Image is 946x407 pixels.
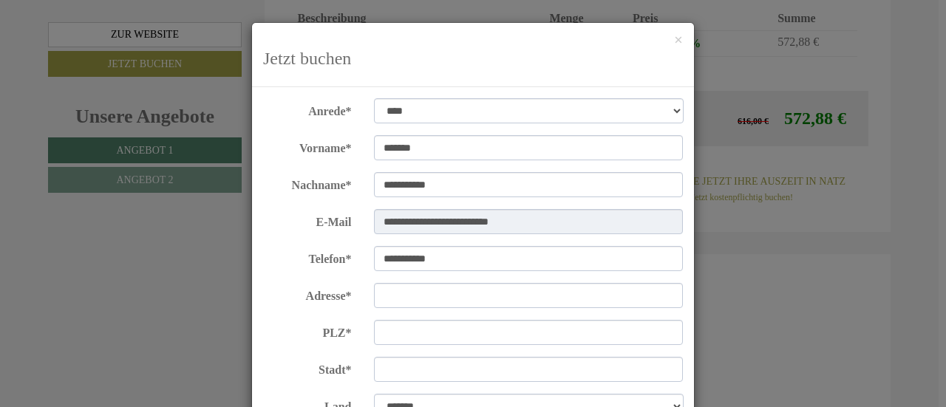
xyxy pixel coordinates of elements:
label: Nachname* [252,172,363,194]
label: Adresse* [252,283,363,305]
label: Vorname* [252,135,363,157]
button: × [674,33,683,48]
h3: Jetzt buchen [263,49,683,68]
label: Anrede* [252,98,363,120]
label: Telefon* [252,246,363,268]
label: E-Mail [252,209,363,231]
label: Stadt* [252,357,363,379]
